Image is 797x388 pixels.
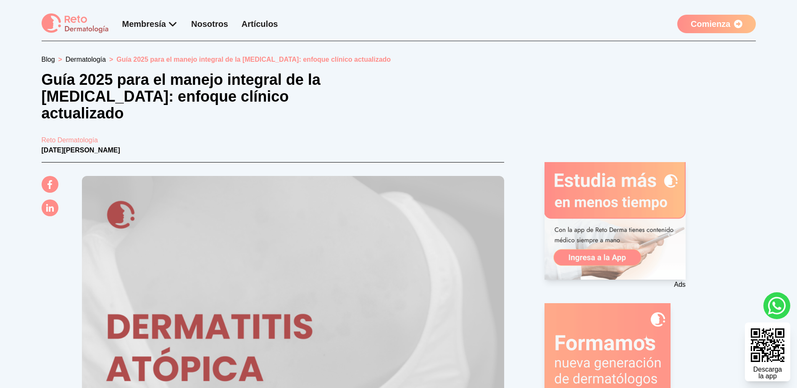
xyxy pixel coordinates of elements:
[191,19,228,29] a: Nosotros
[544,280,686,290] p: Ads
[109,56,113,63] span: >
[753,366,782,380] div: Descarga la app
[544,162,686,280] img: Ad - web | blog-post | side | reto dermatologia registrarse | 2025-08-28 | 1
[116,56,391,63] span: Guía 2025 para el manejo integral de la [MEDICAL_DATA]: enfoque clínico actualizado
[763,292,790,319] a: whatsapp button
[58,56,62,63] span: >
[122,18,178,30] div: Membresía
[66,56,106,63] a: Dermatología
[242,19,278,29] a: Artículos
[677,15,755,33] a: Comienza
[42,145,756,155] p: [DATE][PERSON_NAME]
[42,13,109,34] img: logo Reto dermatología
[42,71,364,122] h1: Guía 2025 para el manejo integral de la [MEDICAL_DATA]: enfoque clínico actualizado
[42,135,756,145] a: Reto Dermatología
[42,56,55,63] a: Blog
